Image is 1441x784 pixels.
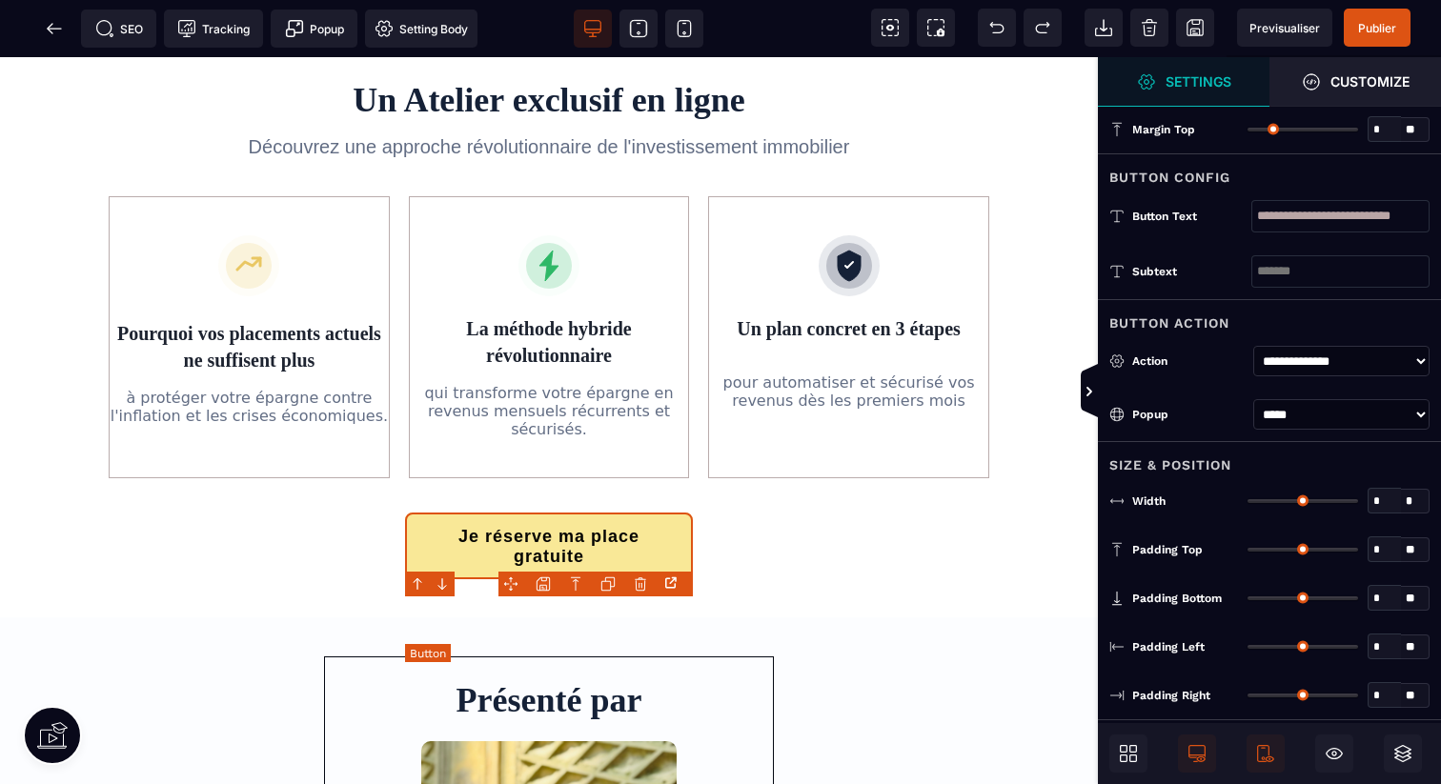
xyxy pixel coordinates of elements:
[1132,542,1203,557] span: Padding Top
[1384,734,1422,773] span: Open Layers
[1132,122,1195,137] span: Margin Top
[110,332,389,368] p: à protéger votre épargne contre l'inflation et les crises économiques.
[871,9,909,47] span: View components
[405,455,694,522] button: Je réserve ma place gratuite
[1109,734,1147,773] span: Open Blocks
[1132,207,1251,226] div: Button Text
[1132,639,1205,654] span: Padding Left
[410,327,689,381] p: qui transforme votre épargne en revenus mensuels récurrents et sécurisés.
[1247,734,1285,773] span: Mobile Only
[1237,9,1332,47] span: Preview
[1132,493,1166,509] span: Width
[1098,441,1441,476] div: Size & Position
[819,178,880,239] img: 59ef9bf7ba9b73c4c9a2e4ac6039e941_shield-icon.svg
[1098,57,1269,107] span: Settings
[285,19,344,38] span: Popup
[110,263,389,316] h3: Pourquoi vos placements actuels ne suffisent plus
[660,573,685,593] div: Open the link Modal
[1132,405,1246,424] div: Popup
[1249,21,1320,35] span: Previsualiser
[339,624,758,662] h2: Présenté par
[95,19,143,38] span: SEO
[14,24,1084,62] h2: Un Atelier exclusif en ligne
[375,19,468,38] span: Setting Body
[1132,688,1210,703] span: Padding Right
[1269,57,1441,107] span: Open Style Manager
[1132,352,1246,371] div: Action
[1358,21,1396,35] span: Publier
[1098,719,1441,754] div: Button States
[1132,262,1251,281] div: Subtext
[518,178,579,239] img: b6606ffbb4648694007e19b7dd4a8ba6_lightning-icon.svg
[410,258,689,312] h3: La méthode hybride révolutionnaire
[917,9,955,47] span: Screenshot
[183,76,915,103] p: Découvrez une approche révolutionnaire de l'investissement immobilier
[1098,299,1441,334] div: Button Action
[1178,734,1216,773] span: Desktop Only
[1098,153,1441,189] div: Button Config
[1166,74,1231,89] strong: Settings
[177,19,250,38] span: Tracking
[218,178,279,239] img: 4c63a725c3b304b2c0a5e1a33d73ec16_growth-icon.svg
[1315,734,1353,773] span: Hide/Show Block
[1132,591,1222,606] span: Padding Bottom
[709,258,988,312] h3: Un plan concret en 3 étapes
[1330,74,1410,89] strong: Customize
